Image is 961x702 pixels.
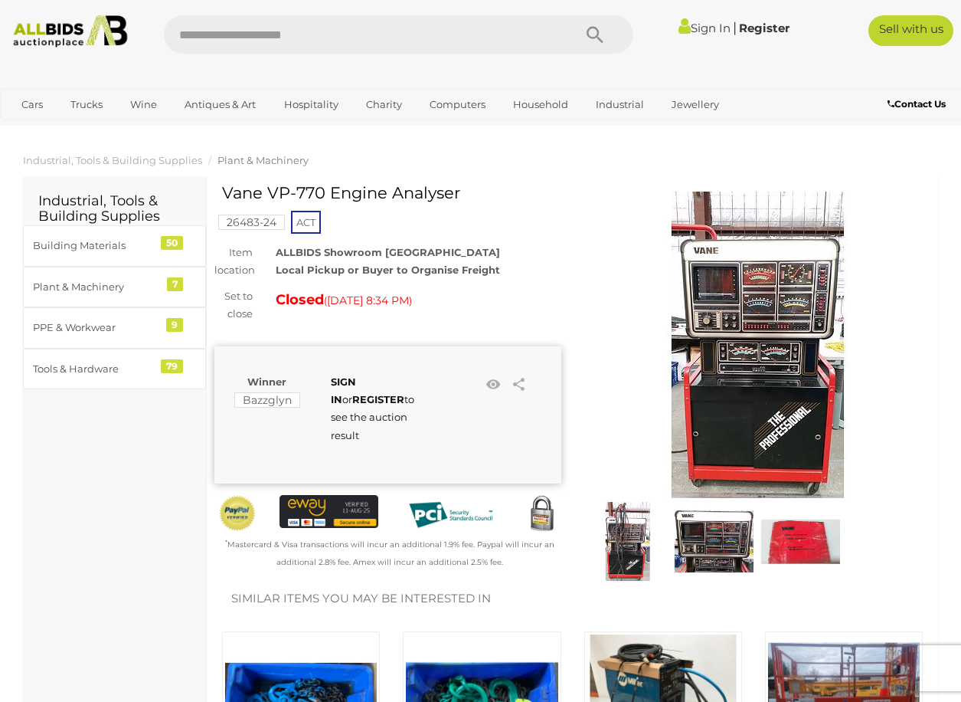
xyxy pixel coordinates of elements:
[38,194,191,225] h2: Industrial, Tools & Building Supplies
[739,21,789,35] a: Register
[352,393,404,405] a: REGISTER
[604,192,910,498] img: Vane VP-770 Engine Analyser
[276,291,324,308] strong: Closed
[60,92,113,117] a: Trucks
[217,154,309,166] a: Plant & Machinery
[761,502,840,581] img: Vane VP-770 Engine Analyser
[11,92,53,117] a: Cars
[401,495,500,535] img: PCI DSS compliant
[291,211,321,234] span: ACT
[33,360,159,378] div: Tools & Hardware
[331,376,414,441] span: or to see the auction result
[503,92,578,117] a: Household
[586,92,654,117] a: Industrial
[23,349,206,389] a: Tools & Hardware 79
[887,96,950,113] a: Contact Us
[588,502,667,581] img: Vane VP-770 Engine Analyser
[167,277,183,291] div: 7
[11,117,60,143] a: Office
[175,92,266,117] a: Antiques & Art
[276,264,500,276] strong: Local Pickup or Buyer to Organise Freight
[33,237,159,254] div: Building Materials
[161,359,183,373] div: 79
[331,376,356,405] a: SIGN IN
[218,215,285,230] mark: 26483-24
[203,287,264,323] div: Set to close
[203,244,264,280] div: Item location
[482,373,505,396] li: Watch this item
[23,267,206,307] a: Plant & Machinery 7
[274,92,348,117] a: Hospitality
[218,495,257,532] img: Official PayPal Seal
[675,502,753,581] img: Vane VP-770 Engine Analyser
[523,495,561,533] img: Secured by Rapid SSL
[23,225,206,266] a: Building Materials 50
[33,319,159,336] div: PPE & Workwear
[356,92,412,117] a: Charity
[33,278,159,296] div: Plant & Machinery
[247,376,286,388] b: Winner
[23,307,206,348] a: PPE & Workwear 9
[733,19,737,36] span: |
[557,15,633,54] button: Search
[225,540,554,567] small: Mastercard & Visa transactions will incur an additional 1.9% fee. Paypal will incur an additional...
[420,92,495,117] a: Computers
[218,216,285,228] a: 26483-24
[120,92,167,117] a: Wine
[166,318,183,332] div: 9
[327,294,409,307] span: [DATE] 8:34 PM
[234,392,300,408] mark: Bazzglyn
[662,92,729,117] a: Jewellery
[868,15,953,46] a: Sell with us
[231,592,914,605] h2: Similar items you may be interested in
[678,21,731,35] a: Sign In
[279,495,378,528] img: eWAY Payment Gateway
[222,184,557,202] h1: Vane VP-770 Engine Analyser
[7,15,134,48] img: Allbids.com.au
[276,246,500,258] strong: ALLBIDS Showroom [GEOGRAPHIC_DATA]
[887,98,946,110] b: Contact Us
[127,117,256,143] a: [GEOGRAPHIC_DATA]
[23,154,202,166] a: Industrial, Tools & Building Supplies
[324,294,412,307] span: ( )
[68,117,119,143] a: Sports
[161,236,183,250] div: 50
